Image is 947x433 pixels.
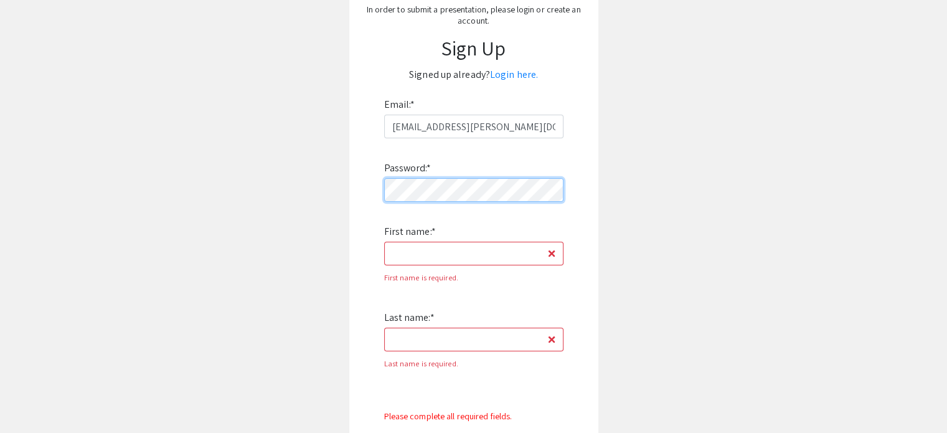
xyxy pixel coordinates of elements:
[384,268,563,288] div: First name is required.
[362,36,586,60] h1: Sign Up
[384,95,415,115] label: Email:
[384,406,563,426] div: Please complete all required fields.
[362,65,586,85] p: Signed up already?
[384,222,436,242] label: First name:
[384,354,563,374] div: Last name is required.
[9,377,53,424] iframe: Chat
[384,158,431,178] label: Password:
[362,4,586,26] p: In order to submit a presentation, please login or create an account.
[490,68,538,81] a: Login here.
[384,308,435,328] label: Last name:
